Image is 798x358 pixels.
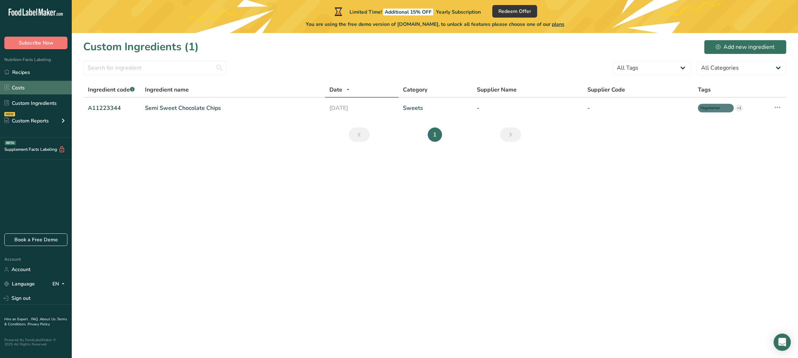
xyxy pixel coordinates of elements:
span: Supplier Name [477,85,517,94]
div: Open Intercom Messenger [774,334,791,351]
a: About Us . [40,317,57,322]
a: Book a Free Demo [4,233,67,246]
span: Ingredient code [88,86,135,94]
a: Terms & Conditions . [4,317,67,327]
span: You are using the free demo version of [DOMAIN_NAME], to unlock all features please choose one of... [306,20,564,28]
span: Yearly Subscription [436,9,481,15]
h1: Custom Ingredients (1) [83,39,199,55]
div: +1 [735,104,743,112]
span: Subscribe Now [19,39,53,47]
span: Ingredient name [145,85,189,94]
span: Tags [698,85,711,94]
a: Language [4,278,35,290]
a: Next [500,127,521,142]
span: plans [552,21,564,28]
div: Limited Time! [333,7,481,16]
div: BETA [5,141,16,145]
a: - [477,104,579,112]
a: FAQ . [31,317,40,322]
div: EN [52,280,67,288]
a: Previous [349,127,370,142]
div: Custom Reports [4,117,49,125]
span: Additional 15% OFF [383,9,433,15]
a: [DATE] [329,104,395,112]
div: NEW [4,112,15,116]
a: A11223344 [88,104,136,112]
div: Add new ingredient [716,43,775,51]
a: Privacy Policy [28,322,50,327]
a: Hire an Expert . [4,317,30,322]
button: Add new ingredient [704,40,787,54]
span: Date [329,85,342,94]
a: Sweets [403,104,468,112]
a: - [587,104,689,112]
button: Redeem Offer [492,5,537,18]
a: Semi Sweet Chocolate Chips [145,104,321,112]
span: Vegetarian [700,105,725,111]
span: Category [403,85,427,94]
div: Powered By FoodLabelMaker © 2025 All Rights Reserved [4,338,67,347]
span: Redeem Offer [498,8,531,15]
input: Search for ingredient [83,61,227,75]
button: Subscribe Now [4,37,67,49]
span: Supplier Code [587,85,625,94]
